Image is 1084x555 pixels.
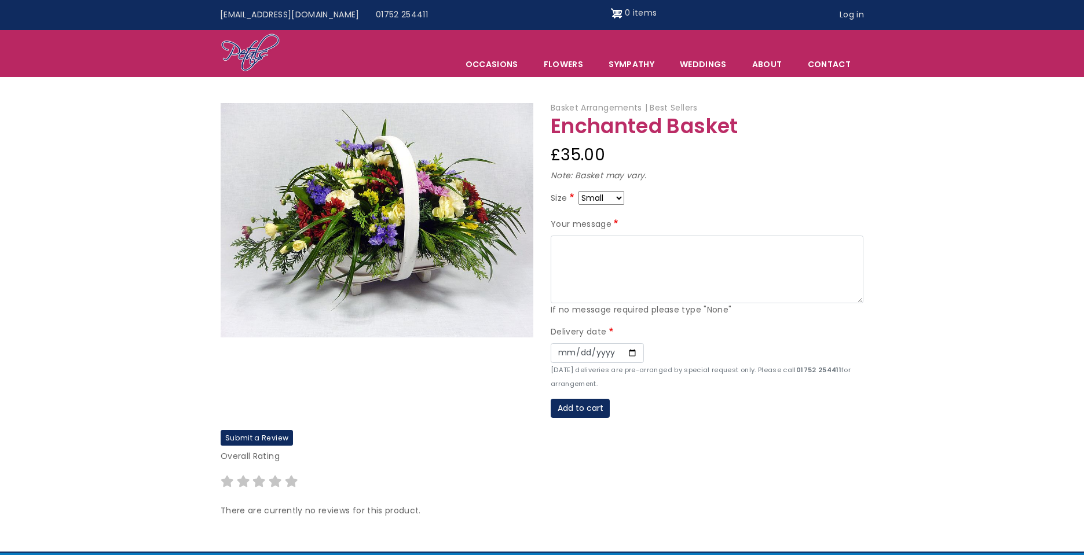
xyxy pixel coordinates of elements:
[650,102,697,113] span: Best Sellers
[596,52,666,76] a: Sympathy
[551,102,647,113] span: Basket Arrangements
[551,192,576,205] label: Size
[796,365,841,374] strong: 01752 254411
[368,4,436,26] a: 01752 254411
[221,33,280,73] img: Home
[668,52,739,76] span: Weddings
[551,218,621,231] label: Your message
[453,52,530,76] span: Occasions
[551,399,610,418] button: Add to cart
[832,4,872,26] a: Log in
[551,365,851,388] small: [DATE] deliveries are pre-arranged by special request only. Please call for arrangement.
[551,325,616,339] label: Delivery date
[212,4,368,26] a: [EMAIL_ADDRESS][DOMAIN_NAME]
[796,52,863,76] a: Contact
[551,170,647,181] em: Note: Basket may vary.
[625,7,657,19] span: 0 items
[551,141,863,169] div: £35.00
[740,52,794,76] a: About
[221,103,533,337] img: Enchanted Basket
[551,115,863,138] h1: Enchanted Basket
[611,4,657,23] a: Shopping cart 0 items
[611,4,622,23] img: Shopping cart
[221,450,863,464] p: Overall Rating
[551,303,863,317] div: If no message required please type "None"
[221,504,863,518] p: There are currently no reviews for this product.
[221,430,293,446] label: Submit a Review
[532,52,595,76] a: Flowers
